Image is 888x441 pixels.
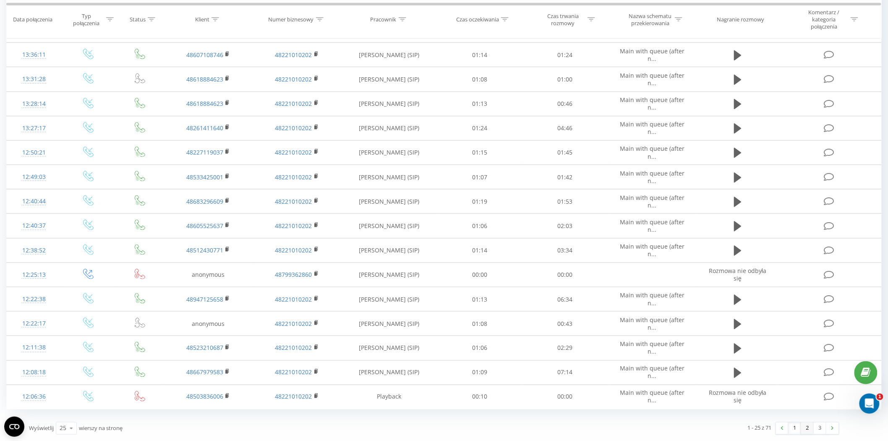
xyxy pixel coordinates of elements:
a: 48683296609 [186,197,223,205]
td: 00:46 [522,92,608,116]
td: 00:00 [522,385,608,409]
a: 48221010202 [275,393,312,401]
span: Main with queue (after n... [620,340,684,356]
td: 01:07 [437,165,522,189]
a: 1 [789,423,801,434]
td: 01:08 [437,67,522,92]
div: 13:28:14 [15,96,53,112]
td: Playback [341,385,437,409]
td: 04:46 [522,116,608,140]
td: [PERSON_NAME] (SIP) [341,43,437,67]
a: 48221010202 [275,124,312,132]
a: 48221010202 [275,368,312,376]
a: 2 [801,423,814,434]
td: [PERSON_NAME] (SIP) [341,312,437,336]
span: Wyświetlij [29,425,54,432]
td: [PERSON_NAME] (SIP) [341,262,437,287]
a: 48221010202 [275,51,312,59]
td: anonymous [164,262,253,287]
div: 1 - 25 z 71 [748,424,772,432]
td: 01:13 [437,92,522,116]
span: Main with queue (after n... [620,71,684,87]
div: Data połączenia [13,16,52,23]
div: Komentarz / kategoria połączenia [799,9,849,30]
span: Main with queue (after n... [620,169,684,185]
td: 00:00 [437,262,522,287]
div: 12:08:18 [15,365,53,381]
td: [PERSON_NAME] (SIP) [341,287,437,312]
td: 01:14 [437,238,522,262]
a: 48512430771 [186,246,223,254]
a: 48261411640 [186,124,223,132]
a: 48607108746 [186,51,223,59]
a: 48947125658 [186,295,223,303]
a: 48221010202 [275,246,312,254]
a: 48221010202 [275,148,312,156]
div: 12:49:03 [15,169,53,185]
a: 48503836006 [186,393,223,401]
a: 48221010202 [275,75,312,83]
td: [PERSON_NAME] (SIP) [341,67,437,92]
a: 48618884623 [186,75,223,83]
div: 25 [60,424,66,433]
div: Numer biznesowy [269,16,314,23]
td: 00:43 [522,312,608,336]
a: 48221010202 [275,222,312,230]
a: 48799362860 [275,270,312,278]
a: 48221010202 [275,295,312,303]
td: 01:24 [522,43,608,67]
span: 1 [877,394,883,400]
div: Pracownik [371,16,397,23]
span: Main with queue (after n... [620,144,684,160]
div: 13:27:17 [15,120,53,136]
td: 00:10 [437,385,522,409]
a: 3 [814,423,826,434]
span: wierszy na stronę [79,425,123,432]
span: Main with queue (after n... [620,365,684,380]
span: Main with queue (after n... [620,120,684,136]
span: Rozmowa nie odbyła się [709,389,766,404]
td: [PERSON_NAME] (SIP) [341,189,437,214]
td: [PERSON_NAME] (SIP) [341,140,437,165]
td: 02:03 [522,214,608,238]
td: 01:24 [437,116,522,140]
span: Main with queue (after n... [620,47,684,63]
a: 48227119037 [186,148,223,156]
td: [PERSON_NAME] (SIP) [341,214,437,238]
td: anonymous [164,312,253,336]
a: 48221010202 [275,100,312,108]
a: 48667979583 [186,368,223,376]
td: 01:06 [437,214,522,238]
a: 48221010202 [275,173,312,181]
td: 02:29 [522,336,608,360]
div: Czas oczekiwania [456,16,499,23]
button: Open CMP widget [4,417,24,437]
div: 12:22:17 [15,315,53,332]
div: Czas trwania rozmowy [541,12,585,26]
span: Main with queue (after n... [620,194,684,209]
div: 12:22:38 [15,291,53,307]
td: 01:13 [437,287,522,312]
span: Main with queue (after n... [620,316,684,331]
span: Main with queue (after n... [620,291,684,307]
span: Main with queue (after n... [620,242,684,258]
div: 13:31:28 [15,71,53,87]
td: [PERSON_NAME] (SIP) [341,336,437,360]
td: 01:06 [437,336,522,360]
a: 48221010202 [275,320,312,328]
a: 48618884623 [186,100,223,108]
div: Typ połączenia [69,12,104,26]
td: 01:14 [437,43,522,67]
div: 12:40:37 [15,218,53,234]
td: [PERSON_NAME] (SIP) [341,92,437,116]
span: Main with queue (after n... [620,218,684,234]
td: [PERSON_NAME] (SIP) [341,360,437,385]
td: 01:42 [522,165,608,189]
div: Nazwa schematu przekierowania [628,12,673,26]
td: 01:15 [437,140,522,165]
span: Main with queue (after n... [620,96,684,111]
td: 03:34 [522,238,608,262]
span: Main with queue (after n... [620,389,684,404]
td: 01:09 [437,360,522,385]
div: 12:50:21 [15,144,53,161]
